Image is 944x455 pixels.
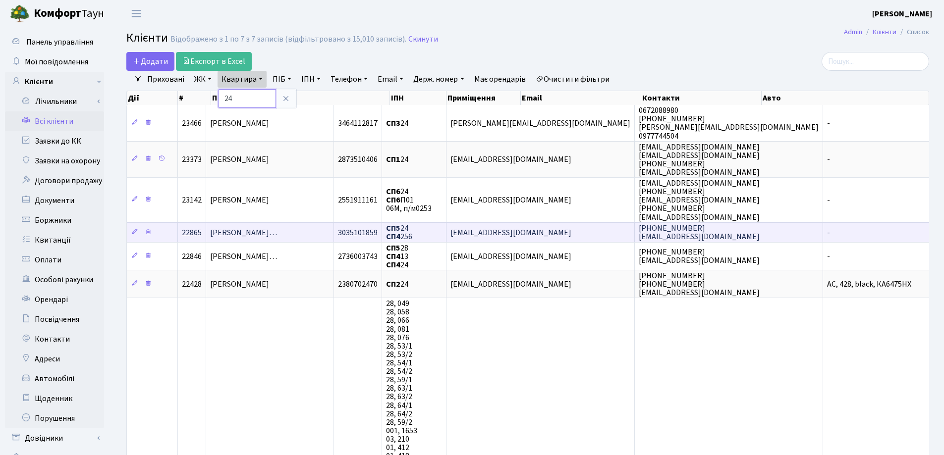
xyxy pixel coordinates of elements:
[297,71,325,88] a: ІПН
[408,35,438,44] a: Скинути
[762,91,929,105] th: Авто
[386,251,400,262] b: СП4
[5,171,104,191] a: Договори продажу
[386,243,400,253] b: СП5
[532,71,613,88] a: Очистити фільтри
[5,52,104,72] a: Мої повідомлення
[470,71,530,88] a: Має орендарів
[338,279,378,290] span: 2380702470
[178,91,211,105] th: #
[338,118,378,129] span: 3464112817
[210,154,269,165] span: [PERSON_NAME]
[5,250,104,270] a: Оплати
[269,71,295,88] a: ПІБ
[450,154,571,165] span: [EMAIL_ADDRESS][DOMAIN_NAME]
[5,32,104,52] a: Панель управління
[386,231,400,242] b: СП4
[10,4,30,24] img: logo.png
[210,227,277,238] span: [PERSON_NAME]…
[386,118,400,129] b: СП3
[182,251,202,262] span: 22846
[126,52,174,71] a: Додати
[896,27,929,38] li: Список
[210,195,269,205] span: [PERSON_NAME]
[872,8,932,19] b: [PERSON_NAME]
[386,243,408,270] span: 28 13 24
[386,154,408,165] span: 24
[386,279,400,290] b: СП2
[5,329,104,349] a: Контакти
[5,408,104,428] a: Порушення
[450,118,630,129] span: [PERSON_NAME][EMAIL_ADDRESS][DOMAIN_NAME]
[182,279,202,290] span: 22428
[822,52,929,71] input: Пошук...
[5,151,104,171] a: Заявки на охорону
[827,251,830,262] span: -
[829,22,944,43] nav: breadcrumb
[5,72,104,92] a: Клієнти
[386,195,400,205] b: СП6
[5,428,104,448] a: Довідники
[5,389,104,408] a: Щоденник
[5,270,104,290] a: Особові рахунки
[5,309,104,329] a: Посвідчення
[338,195,378,205] span: 2551911161
[873,27,896,37] a: Клієнти
[639,270,760,298] span: [PHONE_NUMBER] [PHONE_NUMBER] [EMAIL_ADDRESS][DOMAIN_NAME]
[338,227,378,238] span: 3035101859
[133,56,168,67] span: Додати
[386,223,412,242] span: 24 256
[386,154,400,165] b: СП1
[386,279,408,290] span: 24
[338,251,378,262] span: 2736003743
[34,5,81,21] b: Комфорт
[5,290,104,309] a: Орендарі
[450,227,571,238] span: [EMAIL_ADDRESS][DOMAIN_NAME]
[450,279,571,290] span: [EMAIL_ADDRESS][DOMAIN_NAME]
[210,118,269,129] span: [PERSON_NAME]
[5,349,104,369] a: Адреси
[639,142,760,178] span: [EMAIL_ADDRESS][DOMAIN_NAME] [EMAIL_ADDRESS][DOMAIN_NAME] [PHONE_NUMBER] [EMAIL_ADDRESS][DOMAIN_N...
[639,178,760,222] span: [EMAIL_ADDRESS][DOMAIN_NAME] [PHONE_NUMBER] [EMAIL_ADDRESS][DOMAIN_NAME] [PHONE_NUMBER] [EMAIL_AD...
[641,91,762,105] th: Контакти
[5,111,104,131] a: Всі клієнти
[176,52,252,71] a: Експорт в Excel
[872,8,932,20] a: [PERSON_NAME]
[844,27,862,37] a: Admin
[126,29,168,47] span: Клієнти
[218,71,267,88] a: Квартира
[386,186,432,214] span: 24 П01 06М, п/м0253
[386,186,400,197] b: СП6
[386,118,408,129] span: 24
[25,56,88,67] span: Мої повідомлення
[127,91,178,105] th: Дії
[409,71,468,88] a: Держ. номер
[827,195,830,205] span: -
[639,247,760,266] span: [PHONE_NUMBER] [EMAIL_ADDRESS][DOMAIN_NAME]
[143,71,188,88] a: Приховані
[450,251,571,262] span: [EMAIL_ADDRESS][DOMAIN_NAME]
[5,210,104,230] a: Боржники
[182,195,202,205] span: 23142
[827,118,830,129] span: -
[34,5,104,22] span: Таун
[190,71,216,88] a: ЖК
[170,35,406,44] div: Відображено з 1 по 7 з 7 записів (відфільтровано з 15,010 записів).
[390,91,446,105] th: ІПН
[386,259,400,270] b: СП4
[827,227,830,238] span: -
[639,105,819,141] span: 0672088980 [PHONE_NUMBER] [PERSON_NAME][EMAIL_ADDRESS][DOMAIN_NAME] 0977744504
[26,37,93,48] span: Панель управління
[327,71,372,88] a: Телефон
[521,91,641,105] th: Email
[338,154,378,165] span: 2873510406
[5,369,104,389] a: Автомобілі
[827,279,911,290] span: AC, 428, black, КА6475НХ
[210,251,277,262] span: [PERSON_NAME]…
[5,230,104,250] a: Квитанції
[450,195,571,205] span: [EMAIL_ADDRESS][DOMAIN_NAME]
[11,92,104,111] a: Лічильники
[374,71,407,88] a: Email
[639,223,760,242] span: [PHONE_NUMBER] [EMAIL_ADDRESS][DOMAIN_NAME]
[5,191,104,210] a: Документи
